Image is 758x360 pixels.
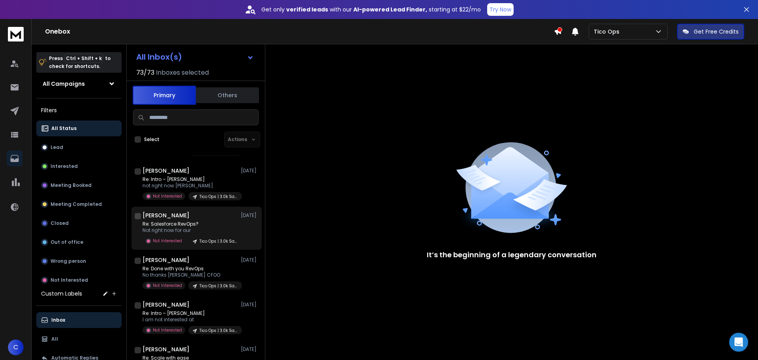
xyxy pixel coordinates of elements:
[51,201,102,207] p: Meeting Completed
[153,193,182,199] p: Not Interested
[130,49,260,65] button: All Inbox(s)
[594,28,623,36] p: Tico Ops
[36,105,122,116] h3: Filters
[49,55,111,70] p: Press to check for shortcuts.
[43,80,85,88] h1: All Campaigns
[196,87,259,104] button: Others
[241,168,259,174] p: [DATE]
[143,301,189,309] h1: [PERSON_NAME]
[51,317,65,323] p: Inbox
[36,139,122,155] button: Lead
[153,327,182,333] p: Not Interested
[136,53,182,61] h1: All Inbox(s)
[143,176,237,183] p: Re: Intro – [PERSON_NAME]
[51,163,78,170] p: Interested
[143,167,189,175] h1: [PERSON_NAME]
[143,345,189,353] h1: [PERSON_NAME]
[353,6,427,13] strong: AI-powered Lead Finder,
[199,238,237,244] p: Tico Ops | 3.0k Salesforce C-suites
[153,283,182,288] p: Not Interested
[36,121,122,136] button: All Status
[51,336,58,342] p: All
[45,27,554,36] h1: Onebox
[694,28,739,36] p: Get Free Credits
[427,249,597,260] p: It’s the beginning of a legendary conversation
[241,302,259,308] p: [DATE]
[65,54,103,63] span: Ctrl + Shift + k
[677,24,744,40] button: Get Free Credits
[36,196,122,212] button: Meeting Completed
[490,6,511,13] p: Try Now
[261,6,481,13] p: Get only with our starting at $22/mo
[36,331,122,347] button: All
[51,277,88,283] p: Not Interested
[156,68,209,77] h3: Inboxes selected
[36,158,122,174] button: Interested
[133,86,196,105] button: Primary
[51,239,83,245] p: Out of office
[143,310,237,317] p: Re: Intro – [PERSON_NAME]
[36,215,122,231] button: Closed
[199,194,237,200] p: Tico Ops | 3.0k Salesforce C-suites
[41,290,82,298] h3: Custom Labels
[153,238,182,244] p: Not Interested
[136,68,154,77] span: 73 / 73
[286,6,328,13] strong: verified leads
[143,221,237,227] p: Re: Salesforce RevOps?
[143,266,237,272] p: Re: Done with you RevOps
[36,234,122,250] button: Out of office
[199,328,237,334] p: Tico Ops | 3.0k Salesforce C-suites
[143,211,189,219] h1: [PERSON_NAME]
[241,346,259,352] p: [DATE]
[51,125,77,132] p: All Status
[8,339,24,355] button: C
[241,257,259,263] p: [DATE]
[241,212,259,219] p: [DATE]
[36,253,122,269] button: Wrong person
[144,136,159,143] label: Select
[8,27,24,41] img: logo
[36,177,122,193] button: Meeting Booked
[487,3,514,16] button: Try Now
[36,76,122,92] button: All Campaigns
[143,183,237,189] p: not right now [PERSON_NAME]
[36,272,122,288] button: Not Interested
[143,227,237,234] p: Not right now for our
[51,182,92,188] p: Meeting Booked
[199,283,237,289] p: Tico Ops | 3.0k Salesforce C-suites
[36,312,122,328] button: Inbox
[143,317,237,323] p: I am not interested at
[51,144,63,151] p: Lead
[51,220,69,226] p: Closed
[51,258,86,264] p: Wrong person
[143,256,189,264] h1: [PERSON_NAME]
[143,272,237,278] p: No thanks [PERSON_NAME] CFOO
[729,333,748,352] div: Open Intercom Messenger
